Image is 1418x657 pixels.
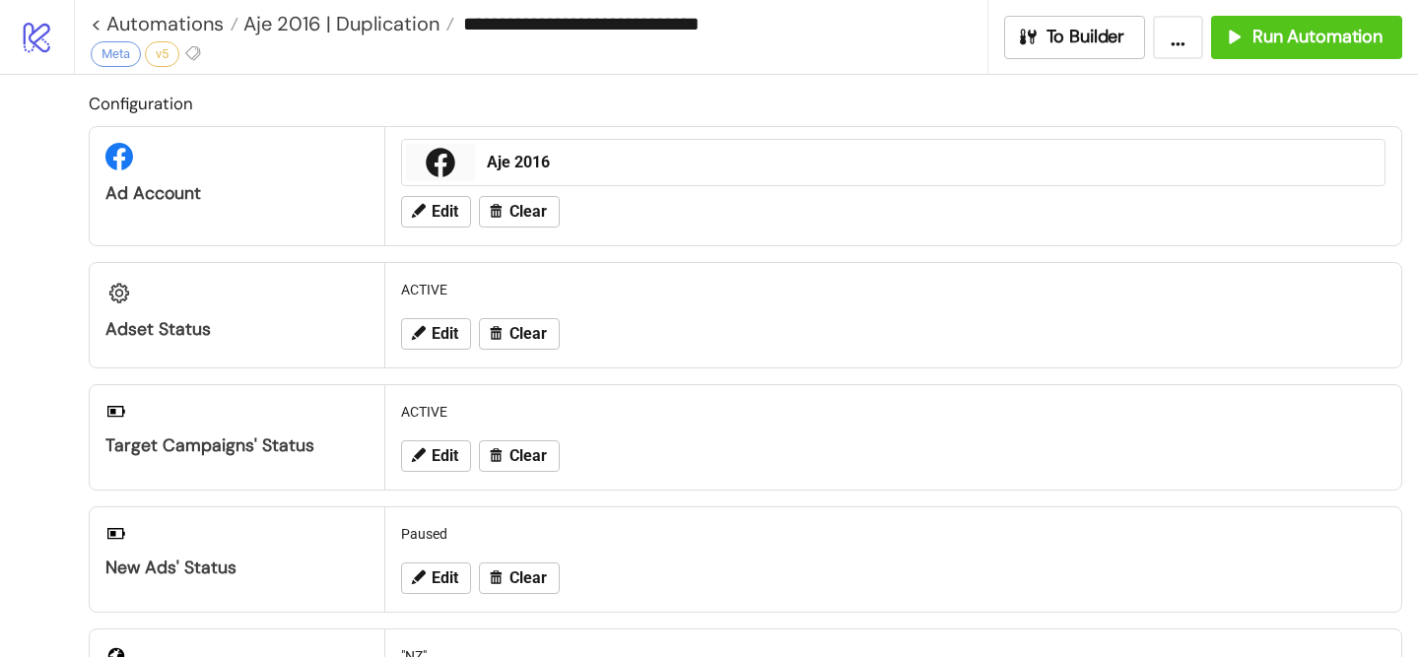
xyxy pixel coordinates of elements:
div: v5 [145,41,179,67]
button: Clear [479,562,560,594]
div: Paused [393,515,1393,553]
span: Clear [509,325,547,343]
span: To Builder [1047,26,1125,48]
div: Aje 2016 [487,152,1373,173]
div: Meta [91,41,141,67]
div: ACTIVE [393,393,1393,430]
button: To Builder [1004,16,1146,59]
button: Run Automation [1211,16,1402,59]
span: Aje 2016 | Duplication [238,11,439,36]
div: Target Campaigns' Status [105,434,369,457]
span: Edit [432,569,458,587]
button: Edit [401,196,471,228]
span: Run Automation [1252,26,1383,48]
button: ... [1153,16,1203,59]
button: Clear [479,196,560,228]
span: Edit [432,203,458,221]
button: Edit [401,440,471,472]
div: Ad Account [105,182,369,205]
button: Edit [401,318,471,350]
h2: Configuration [89,91,1402,116]
button: Clear [479,440,560,472]
span: Clear [509,569,547,587]
div: Adset Status [105,318,369,341]
span: Clear [509,203,547,221]
span: Edit [432,447,458,465]
button: Clear [479,318,560,350]
button: Edit [401,562,471,594]
a: < Automations [91,14,238,33]
span: Edit [432,325,458,343]
span: Clear [509,447,547,465]
a: Aje 2016 | Duplication [238,14,454,33]
div: ACTIVE [393,271,1393,308]
div: New Ads' Status [105,557,369,579]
